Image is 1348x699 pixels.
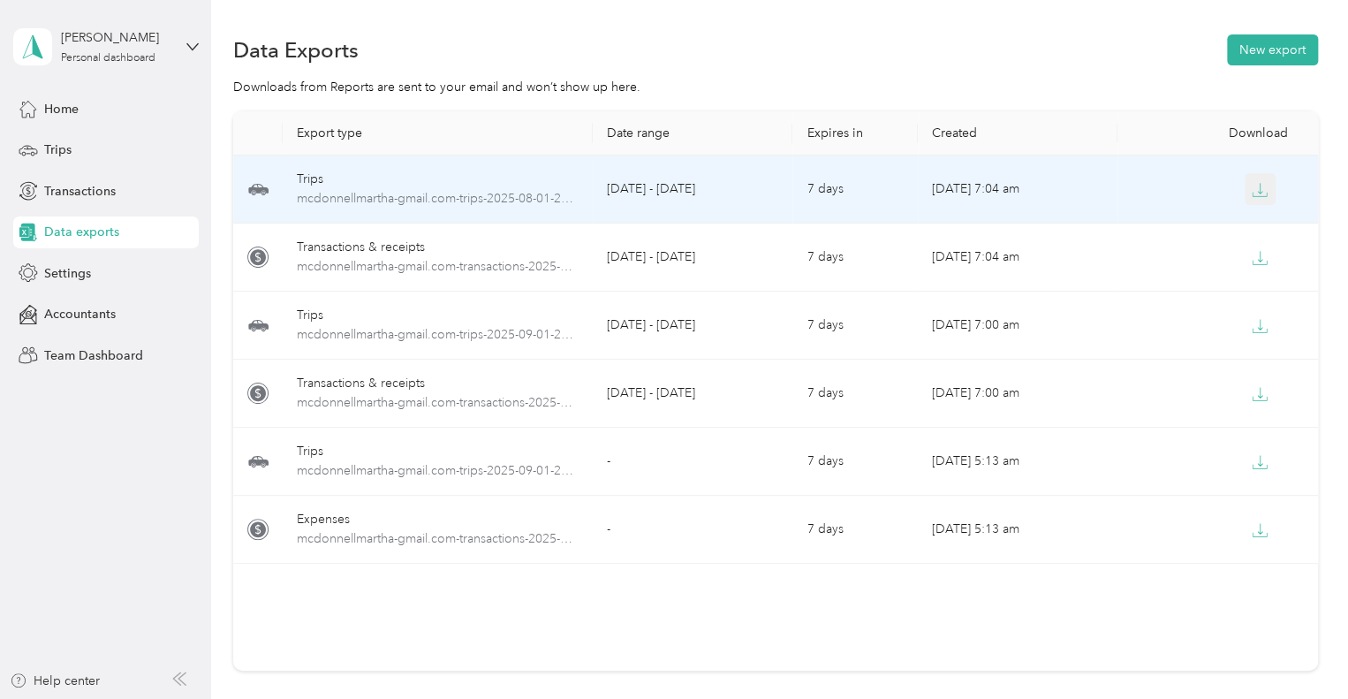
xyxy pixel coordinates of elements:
div: Trips [297,170,579,189]
div: Expenses [297,510,579,529]
span: mcdonnellmartha-gmail.com-trips-2025-08-01-2025-08-31.pdf [297,189,579,209]
td: [DATE] 7:00 am [918,360,1117,428]
div: [PERSON_NAME] [61,28,171,47]
span: mcdonnellmartha-gmail.com-transactions-2025-09-01-2025-09-30.xlsx [297,529,579,549]
th: Created [918,111,1117,156]
td: 7 days [792,496,917,564]
th: Expires in [792,111,917,156]
td: 7 days [792,428,917,496]
button: New export [1227,34,1318,65]
span: Accountants [44,305,116,323]
th: Date range [593,111,792,156]
td: [DATE] - [DATE] [593,224,792,292]
td: [DATE] 7:04 am [918,224,1117,292]
td: [DATE] 5:13 am [918,496,1117,564]
td: 7 days [792,224,917,292]
span: Team Dashboard [44,346,143,365]
div: Transactions & receipts [297,374,579,393]
td: 7 days [792,360,917,428]
span: Transactions [44,182,116,201]
span: Settings [44,264,91,283]
h1: Data Exports [233,41,359,59]
td: [DATE] 7:04 am [918,156,1117,224]
div: Transactions & receipts [297,238,579,257]
td: 7 days [792,292,917,360]
td: [DATE] - [DATE] [593,156,792,224]
div: Trips [297,306,579,325]
div: Download [1132,125,1303,141]
td: - [593,496,792,564]
td: - [593,428,792,496]
span: mcdonnellmartha-gmail.com-transactions-2025-08-01-2025-08-31.pdf [297,257,579,277]
td: [DATE] 7:00 am [918,292,1117,360]
span: mcdonnellmartha-gmail.com-trips-2025-09-01-2025-09-30.pdf [297,325,579,345]
div: Personal dashboard [61,53,155,64]
button: Help center [10,672,100,690]
div: Trips [297,442,579,461]
span: Trips [44,141,72,159]
span: Data exports [44,223,119,241]
td: [DATE] - [DATE] [593,360,792,428]
th: Export type [283,111,593,156]
span: mcdonnellmartha-gmail.com-transactions-2025-09-01-2025-09-30.pdf [297,393,579,413]
span: Home [44,100,79,118]
td: [DATE] - [DATE] [593,292,792,360]
span: mcdonnellmartha-gmail.com-trips-2025-09-01-2025-09-30.xlsx [297,461,579,481]
iframe: Everlance-gr Chat Button Frame [1249,600,1348,699]
td: 7 days [792,156,917,224]
div: Downloads from Reports are sent to your email and won’t show up here. [233,78,1318,96]
td: [DATE] 5:13 am [918,428,1117,496]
